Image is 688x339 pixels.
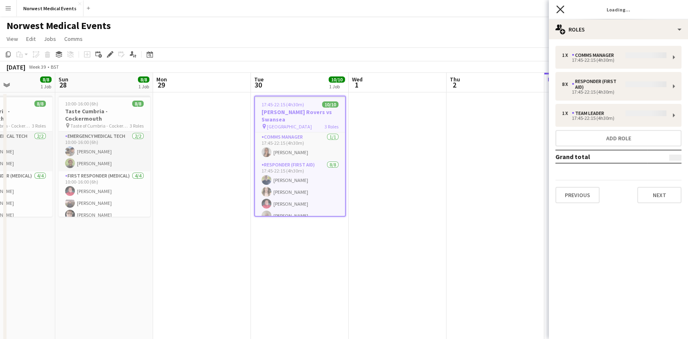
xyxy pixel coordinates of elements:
span: 10/10 [322,101,338,108]
button: Previous [555,187,600,203]
h3: Loading... [549,4,688,15]
span: 3 Roles [325,123,338,130]
span: Mon [156,76,167,83]
div: 1 Job [329,83,345,90]
span: 3 Roles [32,123,46,129]
span: 30 [253,80,264,90]
span: 28 [57,80,68,90]
span: Tue [254,76,264,83]
span: 8/8 [34,101,46,107]
app-card-role: First Responder (Medical)4/410:00-16:00 (6h)[PERSON_NAME][PERSON_NAME][PERSON_NAME] [59,171,150,235]
div: [DATE] [7,63,25,71]
h1: Norwest Medical Events [7,20,111,32]
div: BST [51,64,59,70]
button: Next [637,187,681,203]
a: Comms [61,34,86,44]
span: [GEOGRAPHIC_DATA] [267,123,312,130]
span: 8/8 [40,76,52,83]
span: 17:45-22:15 (4h30m) [262,101,304,108]
span: 10/10 [329,76,345,83]
h3: Taste Cumbria - Cockermouth [59,108,150,122]
div: Roles [549,20,688,39]
span: View [7,35,18,43]
span: 8/8 [132,101,144,107]
span: Fri [548,76,555,83]
app-job-card: 10:00-16:00 (6h)8/8Taste Cumbria - Cockermouth Taste of Cumbria - Cockermouth3 RolesEmergency Med... [59,96,150,217]
app-card-role: Comms Manager1/117:45-22:15 (4h30m)[PERSON_NAME] [255,132,345,160]
app-card-role: Emergency Medical Tech2/210:00-16:00 (6h)[PERSON_NAME][PERSON_NAME] [59,132,150,171]
h3: [PERSON_NAME] Rovers vs Swansea [255,108,345,123]
span: Sun [59,76,68,83]
span: 3 [546,80,555,90]
button: Add role [555,130,681,146]
span: Thu [450,76,460,83]
a: Jobs [41,34,59,44]
span: Wed [352,76,363,83]
div: 1 Job [41,83,51,90]
td: Grand total [555,150,647,163]
span: 3 Roles [130,123,144,129]
span: 1 [351,80,363,90]
app-card-role: Responder (First Aid)8/817:45-22:15 (4h30m)[PERSON_NAME][PERSON_NAME][PERSON_NAME][PERSON_NAME] [255,160,345,271]
span: Edit [26,35,36,43]
div: 1 Job [138,83,149,90]
span: Comms [64,35,83,43]
span: 29 [155,80,167,90]
a: Edit [23,34,39,44]
span: 10:00-16:00 (6h) [65,101,98,107]
span: 2 [449,80,460,90]
a: View [3,34,21,44]
span: 8/8 [138,76,149,83]
app-job-card: 17:45-22:15 (4h30m)10/10[PERSON_NAME] Rovers vs Swansea [GEOGRAPHIC_DATA]3 RolesComms Manager1/11... [254,96,346,217]
span: Taste of Cumbria - Cockermouth [70,123,130,129]
button: Norwest Medical Events [17,0,83,16]
span: Week 39 [27,64,47,70]
span: Jobs [44,35,56,43]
